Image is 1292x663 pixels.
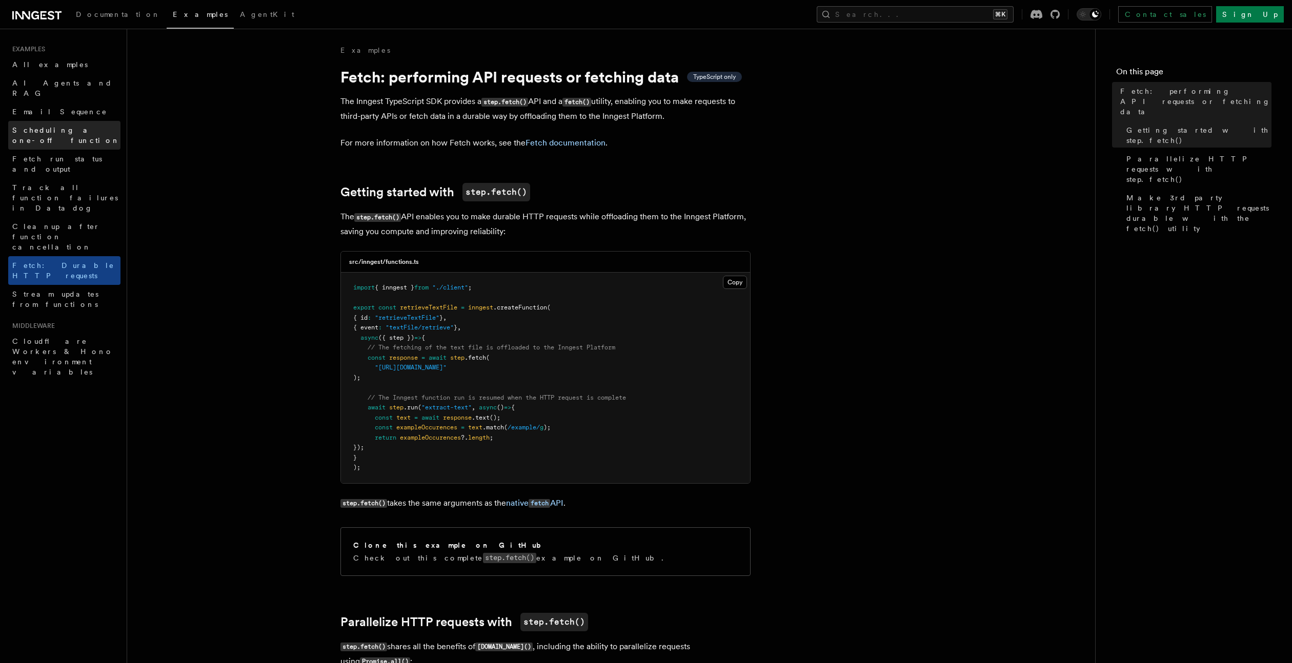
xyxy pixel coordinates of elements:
span: Examples [8,45,45,53]
a: AI Agents and RAG [8,74,120,102]
span: from [414,284,429,291]
a: Cloudflare Workers & Hono environment variables [8,332,120,381]
span: Make 3rd party library HTTP requests durable with the fetch() utility [1126,193,1271,234]
span: "extract-text" [421,404,472,411]
span: Email Sequence [12,108,107,116]
span: Fetch: performing API requests or fetching data [1120,86,1271,117]
a: Track all function failures in Datadog [8,178,120,217]
span: , [443,314,447,321]
span: response [389,354,418,361]
code: fetch() [562,98,591,107]
span: ); [353,374,360,381]
p: The API enables you to make durable HTTP requests while offloading them to the Inngest Platform, ... [340,210,751,239]
h1: Fetch: performing API requests or fetching data [340,68,751,86]
span: , [472,404,475,411]
a: Fetch: Durable HTTP requests [8,256,120,285]
span: ; [468,284,472,291]
span: await [368,404,386,411]
span: => [414,334,421,341]
a: nativefetchAPI [506,498,563,508]
span: AgentKit [240,10,294,18]
span: "./client" [432,284,468,291]
a: Parallelize HTTP requests with step.fetch() [1122,150,1271,189]
a: Examples [167,3,234,29]
a: Getting started withstep.fetch() [340,183,530,201]
span: export [353,304,375,311]
code: step.fetch() [483,553,536,563]
span: Parallelize HTTP requests with step.fetch() [1126,154,1271,184]
span: return [375,434,396,441]
span: { event [353,324,378,331]
p: Check out this complete example on GitHub. [353,553,670,563]
span: , [457,324,461,331]
code: fetch [529,499,550,508]
a: Fetch: performing API requests or fetching data [1116,82,1271,121]
span: const [378,304,396,311]
span: = [461,304,465,311]
span: AI Agents and RAG [12,79,112,97]
h2: Clone this example on GitHub [353,540,549,550]
span: Getting started with step.fetch() [1126,125,1271,146]
span: // The Inngest function run is resumed when the HTTP request is complete [368,394,626,401]
span: Cleanup after function cancellation [12,222,100,251]
span: response [443,414,472,421]
span: await [421,414,439,421]
a: Clone this example on GitHubCheck out this completestep.fetch()example on GitHub. [340,527,751,576]
a: All examples [8,55,120,74]
span: Stream updates from functions [12,290,98,308]
a: Contact sales [1118,6,1212,23]
a: Sign Up [1216,6,1284,23]
p: The Inngest TypeScript SDK provides a API and a utility, enabling you to make requests to third-p... [340,94,751,123]
span: = [461,424,465,431]
button: Search...⌘K [817,6,1014,23]
span: ); [353,464,360,471]
span: } [353,454,357,461]
span: text [396,414,411,421]
span: ({ step }) [378,334,414,341]
span: "retrieveTextFile" [375,314,439,321]
span: .run [403,404,418,411]
a: Stream updates from functions [8,285,120,314]
span: () [497,404,504,411]
span: ?. [461,434,468,441]
span: ); [543,424,551,431]
a: Cleanup after function cancellation [8,217,120,256]
button: Copy [723,276,747,289]
span: Documentation [76,10,160,18]
a: Parallelize HTTP requests withstep.fetch() [340,613,588,631]
span: .text [472,414,490,421]
code: step.fetch() [520,613,588,631]
span: .createFunction [493,304,547,311]
span: async [360,334,378,341]
span: = [421,354,425,361]
span: "textFile/retrieve" [386,324,454,331]
code: step.fetch() [354,213,401,222]
a: Email Sequence [8,102,120,121]
kbd: ⌘K [993,9,1007,19]
h4: On this page [1116,66,1271,82]
span: ; [490,434,493,441]
span: } [454,324,457,331]
p: For more information on how Fetch works, see the . [340,136,751,150]
a: Getting started with step.fetch() [1122,121,1271,150]
a: Fetch run status and output [8,150,120,178]
span: : [378,324,382,331]
a: Examples [340,45,390,55]
span: = [414,414,418,421]
code: [DOMAIN_NAME]() [475,643,533,651]
span: ( [418,404,421,411]
span: g [540,424,543,431]
span: .fetch [465,354,486,361]
span: // The fetching of the text file is offloaded to the Inngest Platform [368,344,615,351]
span: Middleware [8,322,55,330]
span: exampleOccurences [396,424,457,431]
span: => [504,404,511,411]
span: { [421,334,425,341]
span: : [368,314,371,321]
span: }); [353,444,364,451]
span: .match [482,424,504,431]
a: Documentation [70,3,167,28]
code: step.fetch() [340,643,387,651]
code: step.fetch() [481,98,528,107]
span: length [468,434,490,441]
